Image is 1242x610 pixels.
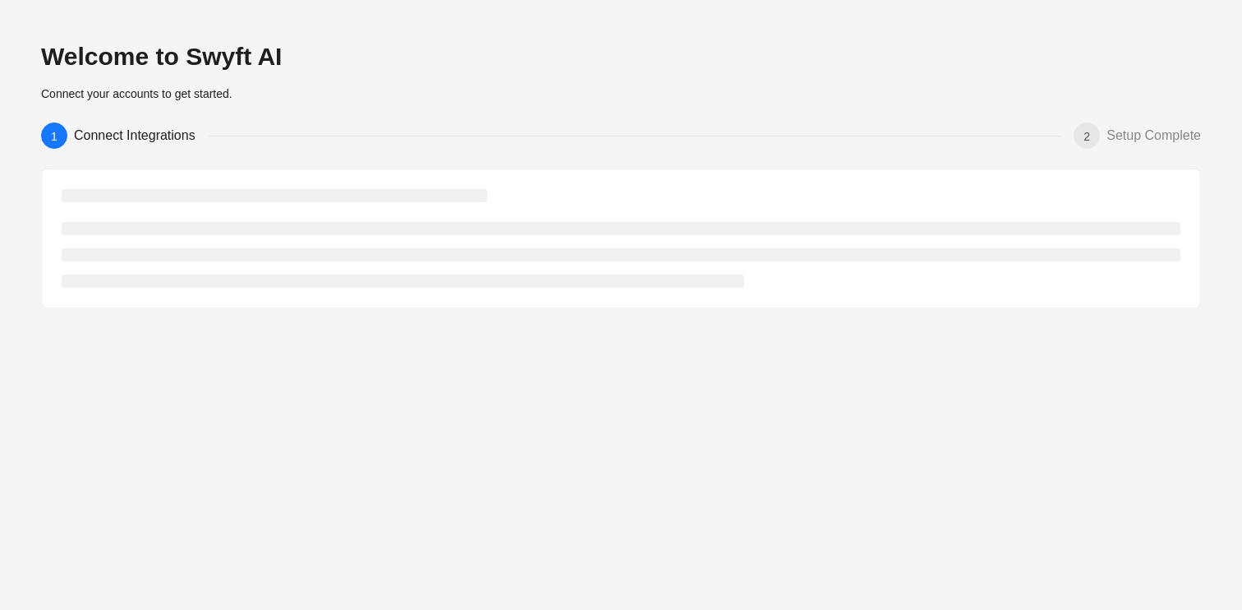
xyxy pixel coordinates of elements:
div: Connect Integrations [74,122,209,149]
div: Setup Complete [1106,122,1201,149]
span: 2 [1083,130,1090,143]
span: Connect your accounts to get started. [41,87,232,100]
span: 1 [51,130,57,143]
h2: Welcome to Swyft AI [41,41,1201,72]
